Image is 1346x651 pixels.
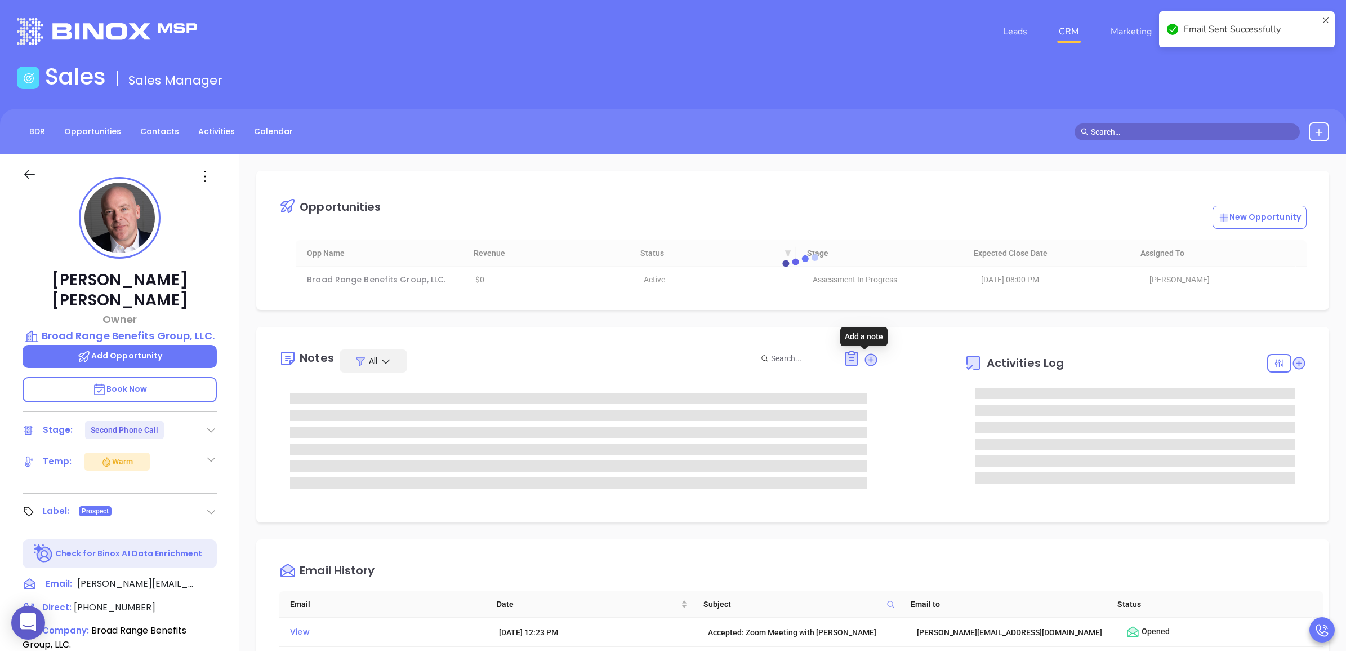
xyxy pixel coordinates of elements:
[1184,23,1318,36] div: Email Sent Successfully
[46,577,72,592] span: Email:
[43,453,72,470] div: Temp:
[917,626,1110,639] div: [PERSON_NAME][EMAIL_ADDRESS][DOMAIN_NAME]
[17,18,197,45] img: logo
[43,422,73,439] div: Stage:
[23,312,217,327] p: Owner
[703,598,881,610] span: Subject
[369,355,377,366] span: All
[300,201,381,212] div: Opportunities
[57,122,128,141] a: Opportunities
[84,183,155,253] img: profile-user
[43,503,70,520] div: Label:
[987,357,1064,369] span: Activities Log
[91,421,159,439] div: Second Phone Call
[247,122,300,141] a: Calendar
[77,577,195,591] span: [PERSON_NAME][EMAIL_ADDRESS][DOMAIN_NAME]
[191,122,242,141] a: Activities
[101,455,133,468] div: Warm
[74,601,155,614] span: [PHONE_NUMBER]
[133,122,186,141] a: Contacts
[42,601,72,613] span: Direct :
[485,591,692,618] th: Date
[45,63,106,90] h1: Sales
[1091,126,1294,138] input: Search…
[55,548,202,560] p: Check for Binox AI Data Enrichment
[899,591,1106,618] th: Email to
[840,327,888,346] div: Add a note
[77,350,163,361] span: Add Opportunity
[1106,591,1313,618] th: Status
[1218,211,1302,223] p: New Opportunity
[1126,625,1319,639] div: Opened
[497,598,679,610] span: Date
[92,383,148,395] span: Book Now
[771,352,831,365] input: Search...
[42,625,89,636] span: Company:
[279,591,485,618] th: Email
[999,20,1032,43] a: Leads
[708,626,901,639] div: Accepted: Zoom Meeting with [PERSON_NAME]
[1106,20,1156,43] a: Marketing
[300,352,334,364] div: Notes
[290,625,483,640] div: View
[34,544,54,564] img: Ai-Enrich-DaqCidB-.svg
[128,72,222,89] span: Sales Manager
[1081,128,1089,136] span: search
[23,624,186,651] span: Broad Range Benefits Group, LLC.
[23,122,52,141] a: BDR
[300,565,375,580] div: Email History
[1054,20,1084,43] a: CRM
[499,626,692,639] div: [DATE] 12:23 PM
[23,328,217,344] a: Broad Range Benefits Group, LLC.
[23,270,217,311] p: [PERSON_NAME] [PERSON_NAME]
[82,505,109,517] span: Prospect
